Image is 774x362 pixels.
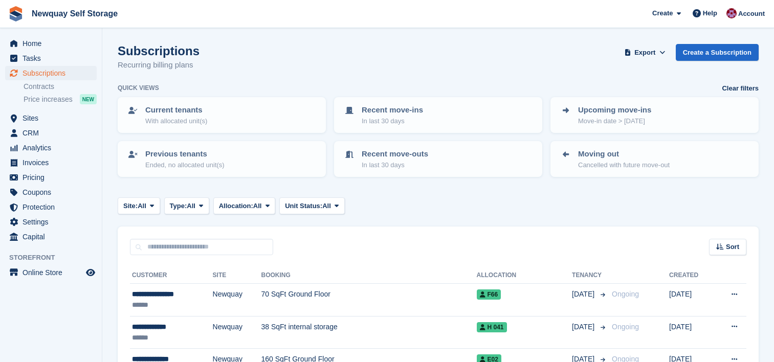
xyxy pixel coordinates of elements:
span: Online Store [23,265,84,280]
p: Move-in date > [DATE] [578,116,651,126]
a: menu [5,230,97,244]
span: Allocation: [219,201,253,211]
span: Sort [726,242,739,252]
th: Booking [261,267,476,284]
a: menu [5,141,97,155]
td: [DATE] [669,284,714,316]
a: Recent move-outs In last 30 days [335,142,541,176]
p: Cancelled with future move-out [578,160,670,170]
a: menu [5,36,97,51]
h6: Quick views [118,83,159,93]
span: H 041 [477,322,507,332]
span: Type: [170,201,187,211]
a: Preview store [84,266,97,279]
td: 38 SqFt internal storage [261,316,476,349]
button: Export [623,44,668,61]
span: Home [23,36,84,51]
a: Newquay Self Storage [28,5,122,22]
p: Recent move-outs [362,148,428,160]
p: In last 30 days [362,116,423,126]
a: menu [5,111,97,125]
span: Settings [23,215,84,229]
a: Upcoming move-ins Move-in date > [DATE] [551,98,758,132]
button: Site: All [118,197,160,214]
span: Site: [123,201,138,211]
span: CRM [23,126,84,140]
div: NEW [80,94,97,104]
span: Capital [23,230,84,244]
th: Site [213,267,261,284]
button: Unit Status: All [279,197,344,214]
span: [DATE] [572,322,596,332]
a: menu [5,215,97,229]
a: Recent move-ins In last 30 days [335,98,541,132]
p: Ended, no allocated unit(s) [145,160,225,170]
td: [DATE] [669,316,714,349]
p: Current tenants [145,104,207,116]
p: Upcoming move-ins [578,104,651,116]
th: Tenancy [572,267,608,284]
span: Analytics [23,141,84,155]
span: Subscriptions [23,66,84,80]
span: Storefront [9,253,102,263]
span: All [138,201,146,211]
span: Account [738,9,765,19]
p: Recent move-ins [362,104,423,116]
span: Coupons [23,185,84,199]
a: Moving out Cancelled with future move-out [551,142,758,176]
a: Current tenants With allocated unit(s) [119,98,325,132]
span: Pricing [23,170,84,185]
span: Unit Status: [285,201,322,211]
span: Tasks [23,51,84,65]
a: menu [5,155,97,170]
span: Create [652,8,673,18]
a: menu [5,51,97,65]
img: stora-icon-8386f47178a22dfd0bd8f6a31ec36ba5ce8667c1dd55bd0f319d3a0aa187defe.svg [8,6,24,21]
a: menu [5,66,97,80]
span: Help [703,8,717,18]
span: All [253,201,262,211]
span: [DATE] [572,289,596,300]
th: Allocation [477,267,572,284]
span: Price increases [24,95,73,104]
a: Create a Subscription [676,44,759,61]
a: menu [5,265,97,280]
a: Price increases NEW [24,94,97,105]
span: Ongoing [612,323,639,331]
h1: Subscriptions [118,44,200,58]
img: Paul Upson [726,8,737,18]
p: Moving out [578,148,670,160]
span: All [322,201,331,211]
p: With allocated unit(s) [145,116,207,126]
a: Clear filters [722,83,759,94]
a: menu [5,185,97,199]
span: Export [634,48,655,58]
p: In last 30 days [362,160,428,170]
a: menu [5,126,97,140]
button: Type: All [164,197,209,214]
td: Newquay [213,316,261,349]
button: Allocation: All [213,197,276,214]
span: Invoices [23,155,84,170]
span: Sites [23,111,84,125]
p: Recurring billing plans [118,59,200,71]
p: Previous tenants [145,148,225,160]
th: Created [669,267,714,284]
span: Ongoing [612,290,639,298]
span: Protection [23,200,84,214]
span: All [187,201,195,211]
a: Previous tenants Ended, no allocated unit(s) [119,142,325,176]
span: F66 [477,289,501,300]
th: Customer [130,267,213,284]
td: Newquay [213,284,261,316]
a: Contracts [24,82,97,92]
a: menu [5,170,97,185]
td: 70 SqFt Ground Floor [261,284,476,316]
a: menu [5,200,97,214]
